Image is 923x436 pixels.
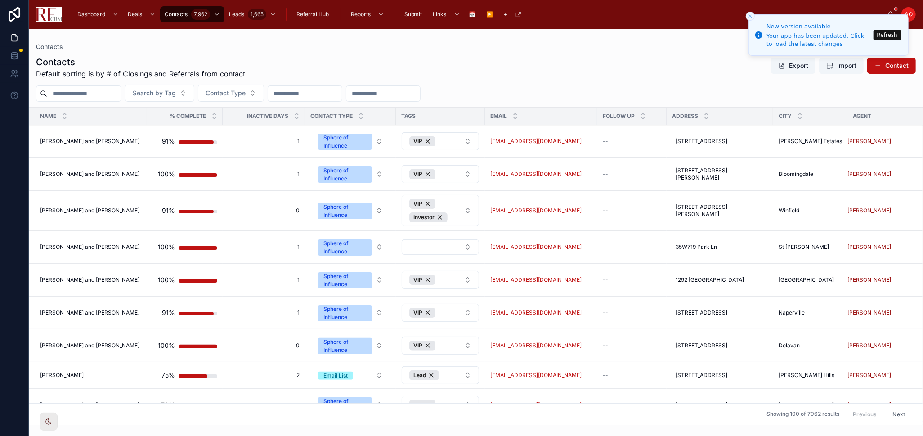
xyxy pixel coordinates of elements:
[490,276,592,283] a: [EMAIL_ADDRESS][DOMAIN_NAME]
[847,171,923,178] a: [PERSON_NAME]
[490,342,592,349] a: [EMAIL_ADDRESS][DOMAIN_NAME]
[672,306,768,320] a: [STREET_ADDRESS]
[228,372,300,379] span: 2
[402,165,479,183] button: Select Button
[158,271,175,289] div: 100%
[323,305,367,321] div: Sphere of Influence
[676,167,764,181] span: [STREET_ADDRESS][PERSON_NAME]
[36,68,245,79] span: Default sorting is by # of Closings and Referrals from contact
[311,393,390,417] button: Select Button
[311,162,390,186] button: Select Button
[40,276,139,283] span: [PERSON_NAME] and [PERSON_NAME]
[191,9,210,20] div: 7,962
[152,202,217,220] a: 91%
[310,300,390,325] a: Select Button
[401,165,479,184] a: Select Button
[40,372,84,379] span: [PERSON_NAME]
[123,6,160,22] a: Deals
[402,132,479,150] button: Select Button
[401,396,479,414] a: Select Button
[779,112,792,120] span: City
[676,243,717,251] span: 35W719 Park Ln
[847,309,891,316] a: [PERSON_NAME]
[603,401,661,409] a: --
[874,30,901,40] button: Refresh
[323,397,367,414] div: Sphere of Influence
[676,203,764,218] span: [STREET_ADDRESS][PERSON_NAME]
[404,11,422,18] span: Submit
[847,372,891,379] a: [PERSON_NAME]
[819,58,864,74] button: Import
[779,171,842,178] a: Bloomingdale
[676,342,727,349] span: [STREET_ADDRESS]
[672,338,768,353] a: [STREET_ADDRESS]
[409,308,435,318] button: Unselect 43
[228,276,300,283] a: 1
[162,304,175,322] div: 91%
[128,11,142,18] span: Deals
[490,138,592,145] a: [EMAIL_ADDRESS][DOMAIN_NAME]
[779,401,842,409] a: [GEOGRAPHIC_DATA]
[228,309,300,316] a: 1
[162,202,175,220] div: 91%
[409,212,448,222] button: Unselect 10
[672,240,768,254] a: 35W719 Park Ln
[847,342,891,349] a: [PERSON_NAME]
[206,89,246,98] span: Contact Type
[847,276,891,283] a: [PERSON_NAME]
[766,22,871,31] div: New version available
[152,238,217,256] a: 100%
[867,58,916,74] button: Contact
[766,411,839,418] span: Showing 100 of 7962 results
[779,276,842,283] a: [GEOGRAPHIC_DATA]
[161,396,175,414] div: 73%
[413,309,422,316] span: VIP
[402,271,479,289] button: Select Button
[323,272,367,288] div: Sphere of Influence
[766,32,871,48] div: Your app has been updated. Click to load the latest changes
[409,275,435,285] button: Unselect 43
[409,400,435,410] button: Unselect 43
[779,309,805,316] span: Naperville
[310,333,390,358] a: Select Button
[409,199,435,209] button: Unselect 43
[310,129,390,154] a: Select Button
[228,171,300,178] span: 1
[311,129,390,153] button: Select Button
[413,276,422,283] span: VIP
[310,234,390,260] a: Select Button
[672,200,768,221] a: [STREET_ADDRESS][PERSON_NAME]
[402,195,479,226] button: Select Button
[603,112,635,120] span: Follow Up
[490,171,582,178] a: [EMAIL_ADDRESS][DOMAIN_NAME]
[310,162,390,187] a: Select Button
[69,4,887,24] div: scrollable content
[847,138,891,145] span: [PERSON_NAME]
[228,207,300,214] a: 0
[40,112,56,120] span: Name
[779,342,842,349] a: Delavan
[672,368,768,382] a: [STREET_ADDRESS]
[603,309,661,316] a: --
[401,303,479,322] a: Select Button
[837,61,856,70] span: Import
[779,243,829,251] span: St [PERSON_NAME]
[603,243,608,251] span: --
[247,112,288,120] span: Inactive Days
[323,134,367,150] div: Sphere of Influence
[40,138,139,145] span: [PERSON_NAME] and [PERSON_NAME]
[779,342,800,349] span: Delavan
[40,207,142,214] a: [PERSON_NAME] and [PERSON_NAME]
[36,42,63,51] a: Contacts
[490,372,582,379] a: [EMAIL_ADDRESS][DOMAIN_NAME]
[73,6,123,22] a: Dashboard
[228,401,300,409] a: 2
[490,372,592,379] a: [EMAIL_ADDRESS][DOMAIN_NAME]
[228,138,300,145] a: 1
[676,276,744,283] span: 1292 [GEOGRAPHIC_DATA]
[487,11,493,18] span: ▶️
[170,112,206,120] span: % Complete
[401,194,479,227] a: Select Button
